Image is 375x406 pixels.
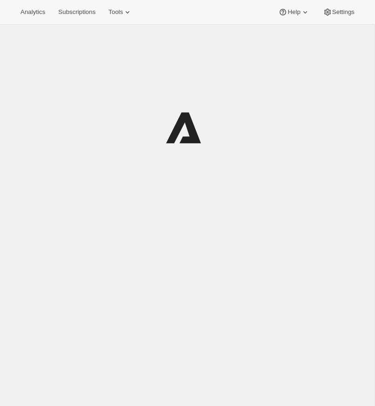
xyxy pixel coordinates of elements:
[53,6,101,19] button: Subscriptions
[317,6,360,19] button: Settings
[103,6,138,19] button: Tools
[332,8,355,16] span: Settings
[58,8,95,16] span: Subscriptions
[20,8,45,16] span: Analytics
[288,8,300,16] span: Help
[273,6,315,19] button: Help
[108,8,123,16] span: Tools
[15,6,51,19] button: Analytics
